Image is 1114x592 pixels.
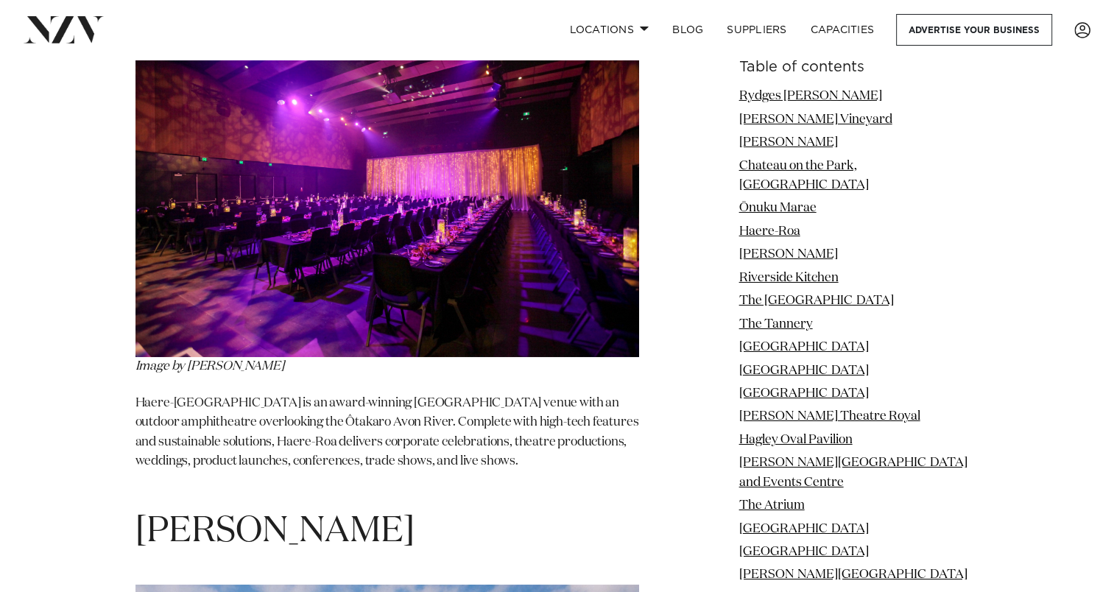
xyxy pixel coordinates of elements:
a: [PERSON_NAME] Theatre Royal [739,410,920,423]
a: Locations [557,14,660,46]
a: [PERSON_NAME] [739,248,838,261]
a: [PERSON_NAME][GEOGRAPHIC_DATA] [739,568,967,581]
a: Capacities [799,14,886,46]
a: The Tannery [739,317,813,330]
a: The Atrium [739,499,805,512]
a: [GEOGRAPHIC_DATA] [739,522,869,535]
img: nzv-logo.png [24,16,104,43]
a: Riverside Kitchen [739,272,839,284]
a: Haere-Roa [739,225,800,238]
a: Advertise your business [896,14,1052,46]
h6: Table of contents [739,60,979,75]
a: [PERSON_NAME] [739,136,838,149]
a: SUPPLIERS [715,14,798,46]
a: Rydges [PERSON_NAME] [739,90,882,102]
a: Ōnuku Marae [739,202,817,214]
a: Hagley Oval Pavilion [739,434,853,446]
p: Haere-[GEOGRAPHIC_DATA] is an award-winning [GEOGRAPHIC_DATA] venue with an outdoor amphitheatre ... [135,394,639,491]
a: [GEOGRAPHIC_DATA] [739,546,869,558]
a: [PERSON_NAME][GEOGRAPHIC_DATA] and Events Centre [739,457,967,488]
a: BLOG [660,14,715,46]
a: [GEOGRAPHIC_DATA] [739,387,869,400]
a: [GEOGRAPHIC_DATA] [739,364,869,376]
span: Image by [PERSON_NAME] [135,360,284,373]
a: [PERSON_NAME] Vineyard [739,113,892,125]
a: Chateau on the Park, [GEOGRAPHIC_DATA] [739,159,869,191]
a: [GEOGRAPHIC_DATA] [739,341,869,353]
span: [PERSON_NAME] [135,514,415,549]
a: The [GEOGRAPHIC_DATA] [739,295,894,307]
